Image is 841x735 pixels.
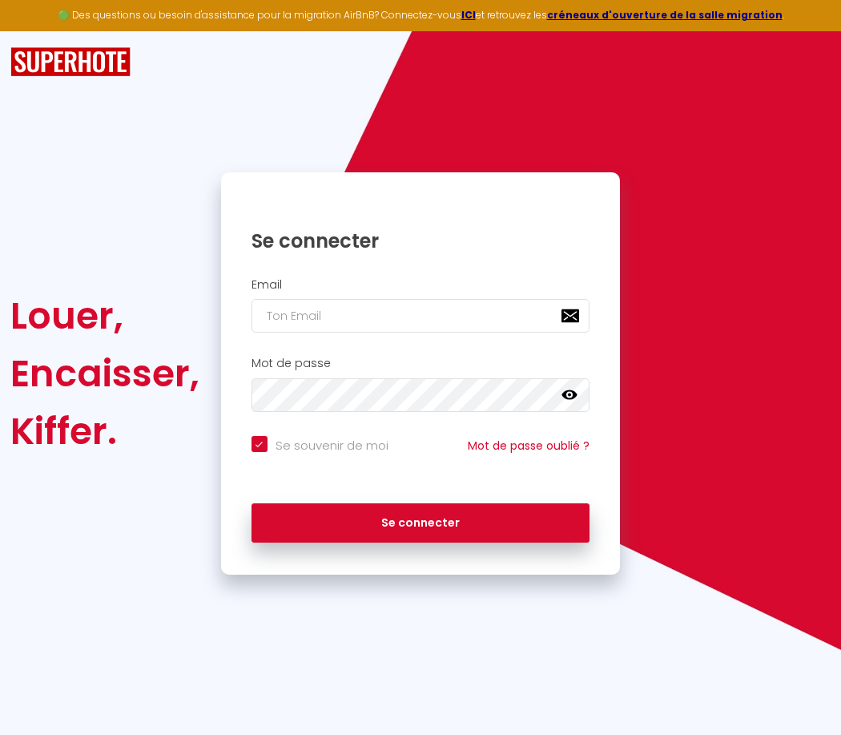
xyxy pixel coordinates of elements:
a: ICI [461,8,476,22]
h1: Se connecter [251,228,590,253]
div: Kiffer. [10,402,199,460]
input: Ton Email [251,299,590,333]
h2: Mot de passe [251,357,590,370]
div: Encaisser, [10,345,199,402]
img: SuperHote logo [10,47,131,77]
button: Se connecter [251,503,590,543]
div: Louer, [10,287,199,345]
a: Mot de passe oublié ? [468,438,590,454]
h2: Email [251,278,590,292]
a: créneaux d'ouverture de la salle migration [547,8,783,22]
